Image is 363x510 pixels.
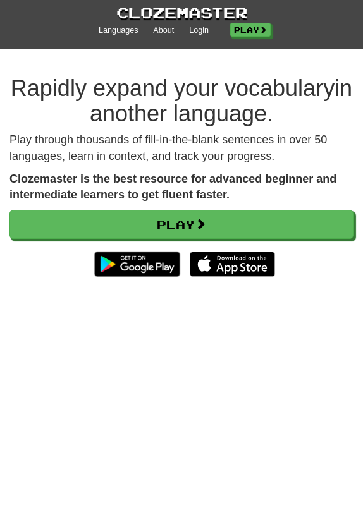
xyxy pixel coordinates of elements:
[99,25,138,37] a: Languages
[9,173,336,202] strong: Clozemaster is the best resource for advanced beginner and intermediate learners to get fluent fa...
[189,25,209,37] a: Login
[153,25,174,37] a: About
[230,23,271,37] a: Play
[190,252,275,277] img: Download_on_the_App_Store_Badge_US-UK_135x40-25178aeef6eb6b83b96f5f2d004eda3bffbb37122de64afbaef7...
[116,3,247,23] a: Clozemaster
[88,245,186,283] img: Get it on Google Play
[9,132,354,164] p: Play through thousands of fill-in-the-blank sentences in over 50 languages, learn in context, and...
[9,210,354,239] a: Play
